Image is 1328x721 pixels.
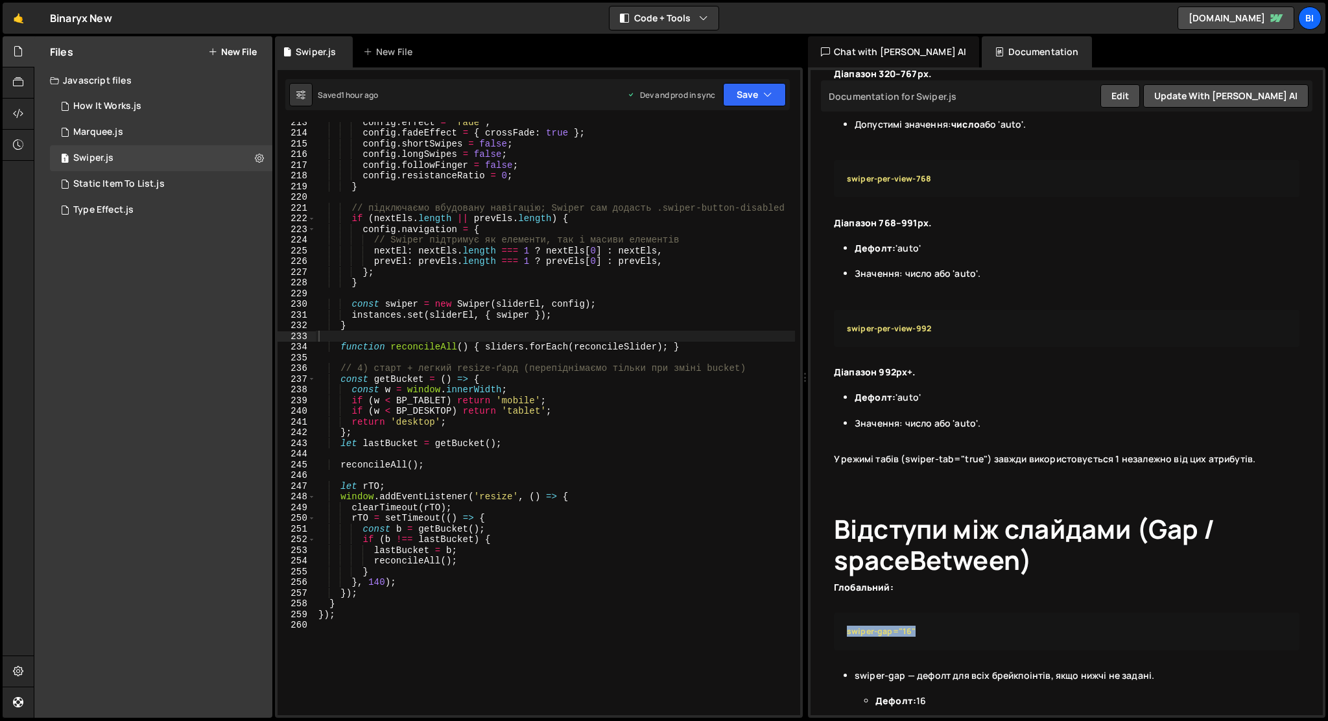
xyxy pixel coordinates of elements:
div: 218 [278,171,316,182]
div: How It Works.js [73,100,141,112]
div: 248 [278,491,316,502]
button: Update with [PERSON_NAME] AI [1143,84,1309,108]
div: Swiper.js [73,152,113,164]
div: 232 [278,320,316,331]
div: 235 [278,353,316,364]
div: 234 [278,342,316,353]
div: 252 [278,534,316,545]
div: 241 [278,417,316,428]
div: 224 [278,235,316,246]
li: Допустимі значення: або 'auto'. [855,118,1299,143]
strong: swiper-gap="16" [847,626,916,637]
li: Значення: число або 'auto'. [855,267,1299,292]
div: 240 [278,406,316,417]
button: Edit [1100,84,1140,108]
a: 🤙 [3,3,34,34]
div: 243 [278,438,316,449]
blockquote: У режимі табів (swiper-tab="true") завжди використовується 1 незалежно від цих атрибутів. [834,453,1299,466]
strong: Діапазон 992px+. [834,366,916,378]
div: 226 [278,256,316,267]
div: New File [363,45,418,58]
strong: swiper-per-view-992 [847,323,931,334]
strong: Діапазон 320–767px. [834,67,931,80]
div: 256 [278,577,316,588]
div: 220 [278,192,316,203]
div: 231 [278,310,316,321]
strong: swiper-per-view-768 [847,173,931,184]
div: 229 [278,289,316,300]
li: swiper-gap — дефолт для всіх брейкпоінтів, якщо нижчі не задані. [855,669,1299,720]
a: [DOMAIN_NAME] [1178,6,1294,30]
div: 230 [278,299,316,310]
div: Binaryx New [50,10,112,26]
div: Documentation for Swiper.js [825,90,956,102]
div: 246 [278,470,316,481]
a: Bi [1298,6,1322,30]
div: Static Item To List.js [73,178,165,190]
strong: Дефолт: [875,694,916,707]
div: Chat with [PERSON_NAME] AI [808,36,979,67]
div: 216 [278,149,316,160]
div: 239 [278,396,316,407]
div: 236 [278,363,316,374]
div: 228 [278,278,316,289]
div: 237 [278,374,316,385]
div: 217 [278,160,316,171]
li: 16 [875,694,1299,720]
div: 251 [278,524,316,535]
div: Saved [318,89,378,100]
strong: Дефолт: [855,391,895,403]
div: 247 [278,481,316,492]
div: 16013/42868.js [50,119,272,145]
div: 259 [278,609,316,621]
div: 16013/43335.js [50,171,272,197]
div: 221 [278,203,316,214]
strong: число [951,118,980,130]
button: New File [208,47,257,57]
div: Type Effect.js [73,204,134,216]
div: 254 [278,556,316,567]
h1: Відступи між слайдами (Gap / spaceBetween) [834,514,1299,576]
div: 242 [278,427,316,438]
div: 215 [278,139,316,150]
div: 244 [278,449,316,460]
div: 253 [278,545,316,556]
div: 225 [278,246,316,257]
div: Swiper.js [296,45,336,58]
div: Marquee.js [73,126,123,138]
div: 219 [278,182,316,193]
div: Javascript files [34,67,272,93]
li: 'auto' [855,242,1299,267]
button: Code + Tools [610,6,718,30]
div: 258 [278,598,316,609]
div: 222 [278,213,316,224]
div: 16013/42871.js [50,197,272,223]
div: 257 [278,588,316,599]
div: 238 [278,384,316,396]
div: Dev and prod in sync [627,89,715,100]
div: 227 [278,267,316,278]
div: 233 [278,331,316,342]
div: 16013/43338.js [50,145,272,171]
h2: Files [50,45,73,59]
div: 250 [278,513,316,524]
div: 214 [278,128,316,139]
div: 223 [278,224,316,235]
div: 1 hour ago [341,89,379,100]
div: Documentation [982,36,1091,67]
div: 255 [278,567,316,578]
div: 249 [278,502,316,514]
span: 1 [61,154,69,165]
div: 16013/43845.js [50,93,272,119]
div: 245 [278,460,316,471]
strong: Глобальний: [834,581,894,593]
div: 260 [278,620,316,631]
li: 'auto' [855,391,1299,416]
button: Save [723,83,786,106]
li: Значення: число або 'auto'. [855,417,1299,442]
strong: Дефолт: [855,242,895,254]
strong: Діапазон 768–991px. [834,217,931,229]
div: 213 [278,117,316,128]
